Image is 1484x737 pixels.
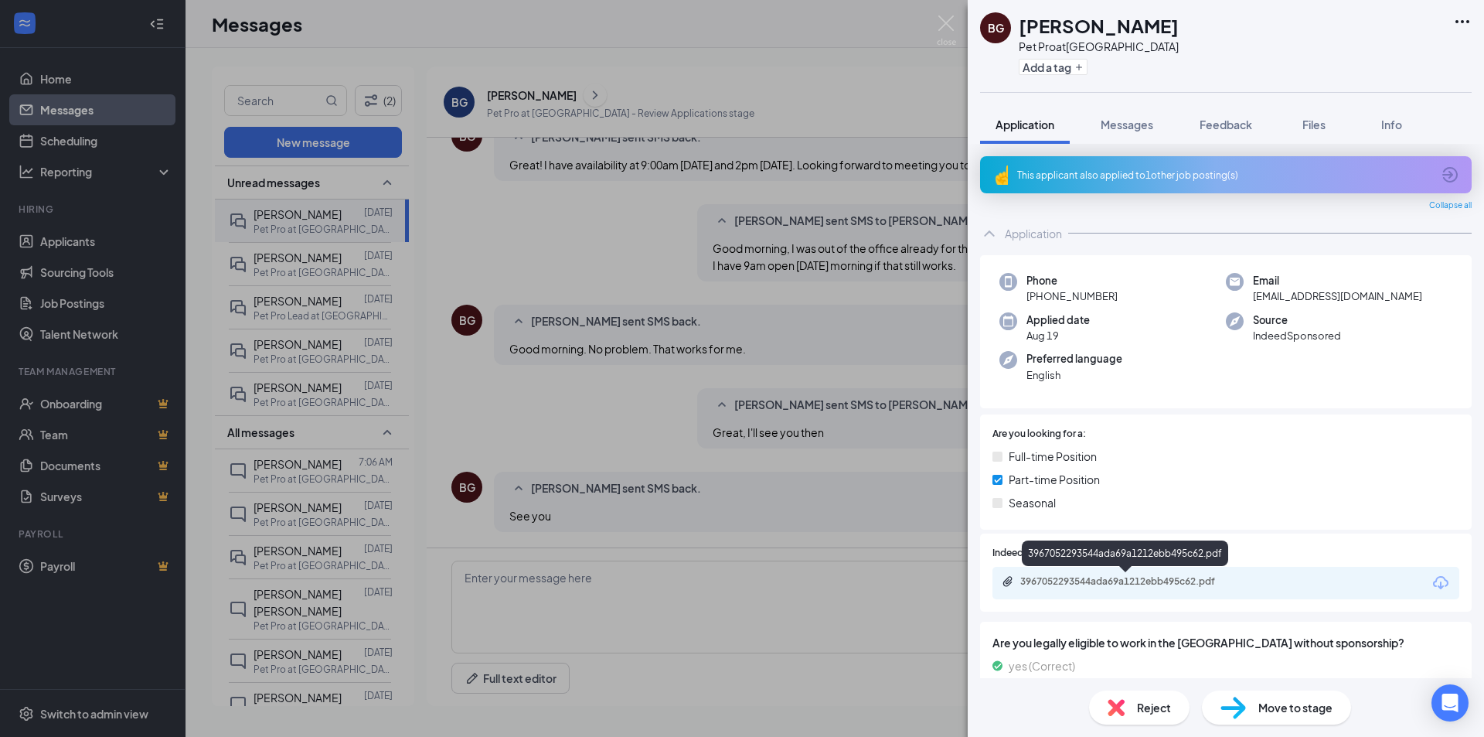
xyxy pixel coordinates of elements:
svg: Download [1431,574,1450,592]
span: Part-time Position [1009,471,1100,488]
span: Move to stage [1258,699,1333,716]
span: Info [1381,118,1402,131]
span: Source [1253,312,1341,328]
span: Seasonal [1009,494,1056,511]
span: Are you looking for a: [992,427,1086,442]
svg: ArrowCircle [1441,165,1459,184]
div: 3967052293544ada69a1212ebb495c62.pdf [1020,575,1237,588]
div: Open Intercom Messenger [1431,684,1469,722]
span: English [1026,367,1122,383]
svg: Plus [1074,63,1084,72]
span: Collapse all [1429,200,1472,212]
span: Files [1302,118,1326,131]
div: 3967052293544ada69a1212ebb495c62.pdf [1022,541,1228,566]
span: Applied date [1026,312,1090,328]
a: Paperclip3967052293544ada69a1212ebb495c62.pdf [1002,575,1252,590]
div: BG [988,20,1004,36]
div: Pet Pro at [GEOGRAPHIC_DATA] [1019,39,1179,54]
h1: [PERSON_NAME] [1019,12,1179,39]
span: Messages [1101,118,1153,131]
span: Reject [1137,699,1171,716]
span: Indeed Resume [992,546,1060,561]
button: PlusAdd a tag [1019,59,1087,75]
svg: Paperclip [1002,575,1014,588]
span: Aug 19 [1026,328,1090,343]
span: [EMAIL_ADDRESS][DOMAIN_NAME] [1253,288,1422,304]
span: [PHONE_NUMBER] [1026,288,1118,304]
span: Preferred language [1026,351,1122,367]
div: Application [1005,226,1062,241]
span: Full-time Position [1009,448,1097,465]
span: IndeedSponsored [1253,328,1341,343]
svg: ChevronUp [980,224,999,243]
span: Feedback [1200,118,1252,131]
span: Application [996,118,1054,131]
span: yes (Correct) [1009,657,1075,674]
span: Phone [1026,273,1118,288]
svg: Ellipses [1453,12,1472,31]
div: This applicant also applied to 1 other job posting(s) [1017,169,1431,182]
span: Email [1253,273,1422,288]
span: Are you legally eligible to work in the [GEOGRAPHIC_DATA] without sponsorship? [992,634,1459,651]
